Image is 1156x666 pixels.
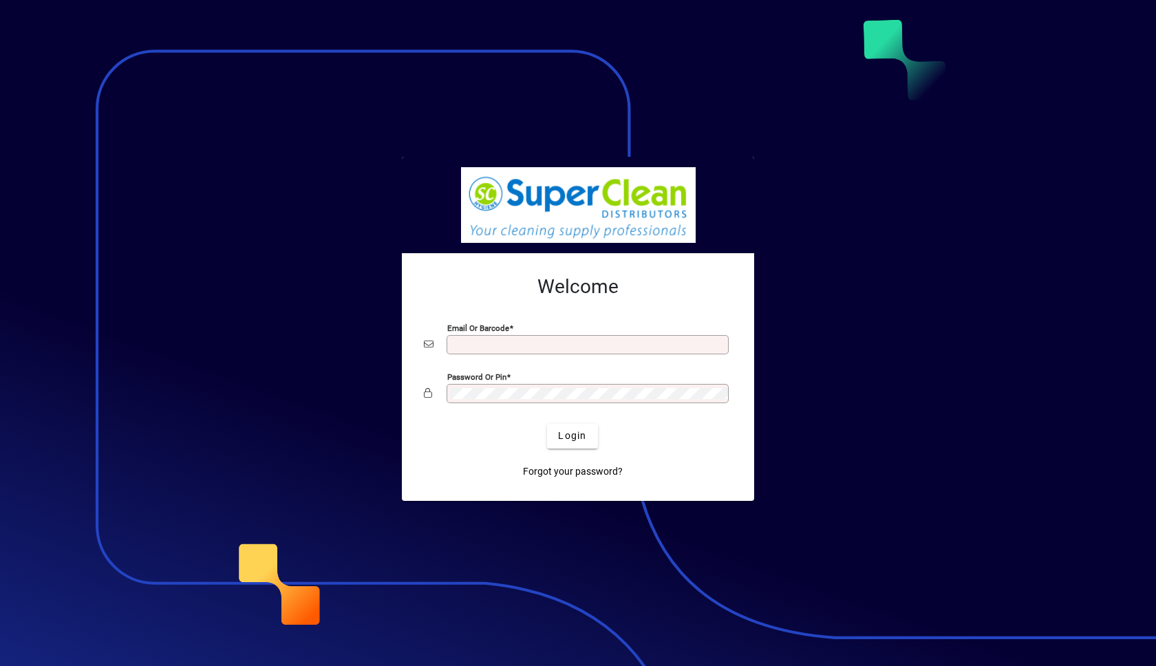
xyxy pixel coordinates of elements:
[547,424,597,449] button: Login
[558,429,586,443] span: Login
[523,464,623,479] span: Forgot your password?
[517,460,628,484] a: Forgot your password?
[447,372,506,381] mat-label: Password or Pin
[424,275,732,299] h2: Welcome
[447,323,509,332] mat-label: Email or Barcode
